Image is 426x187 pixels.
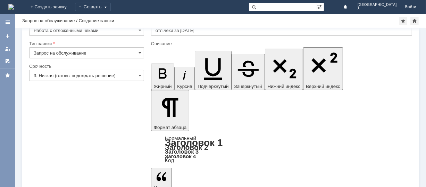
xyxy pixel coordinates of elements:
a: Заголовок 2 [165,143,208,151]
div: Срочность [29,64,143,68]
a: Мои согласования [2,56,13,67]
span: Подчеркнутый [198,84,228,89]
div: Добавить в избранное [399,17,407,25]
a: Мои заявки [2,43,13,54]
button: Курсив [174,67,195,90]
a: Перейти на домашнюю страницу [8,4,14,10]
span: 3 [358,7,397,11]
span: Зачеркнутый [234,84,262,89]
a: Заголовок 1 [165,137,223,148]
span: Расширенный поиск [317,3,324,10]
button: Верхний индекс [303,47,343,90]
a: Код [165,157,174,164]
button: Нижний индекс [265,49,303,90]
div: Формат абзаца [151,136,412,163]
div: Прошу удалить отложенные чеки за [DATE] [3,3,101,8]
span: [GEOGRAPHIC_DATA] [358,3,397,7]
div: Описание [151,41,411,46]
div: Тип заявки [29,41,143,46]
a: Заголовок 3 [165,148,199,155]
img: logo [8,4,14,10]
span: Жирный [154,84,172,89]
button: Формат абзаца [151,90,189,131]
a: Нормальный [165,135,196,141]
span: Курсив [177,84,192,89]
button: Зачеркнутый [232,54,265,90]
div: Создать [75,3,110,11]
span: Формат абзаца [154,125,186,130]
a: Заголовок 4 [165,153,196,159]
div: Сделать домашней страницей [410,17,419,25]
button: Жирный [151,64,175,90]
span: Нижний индекс [268,84,301,89]
div: Запрос на обслуживание / Создание заявки [22,18,114,23]
button: Подчеркнутый [195,51,231,90]
a: Создать заявку [2,31,13,42]
span: Верхний индекс [306,84,340,89]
